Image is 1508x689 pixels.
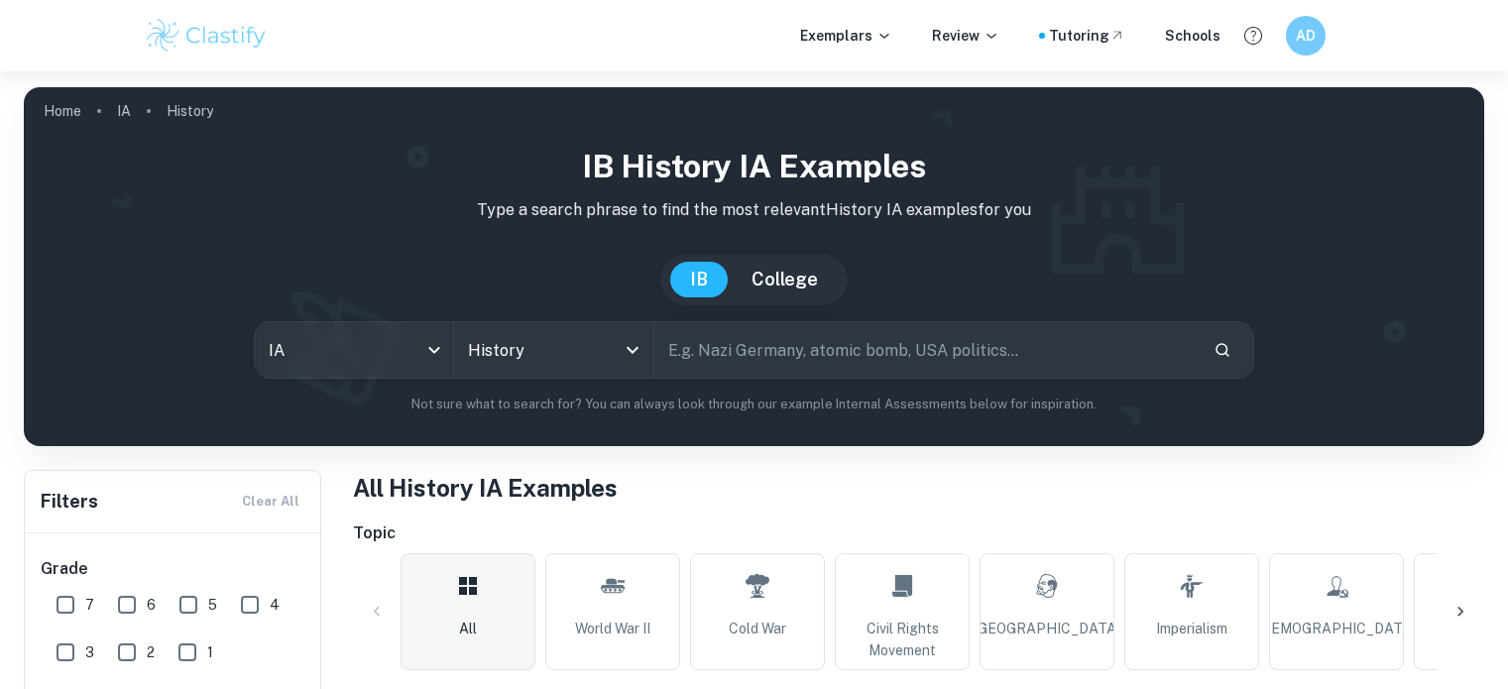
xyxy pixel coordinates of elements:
[85,641,94,663] span: 3
[844,618,961,661] span: Civil Rights Movement
[270,594,280,616] span: 4
[353,470,1484,506] h1: All History IA Examples
[40,198,1468,222] p: Type a search phrase to find the most relevant History IA examples for you
[1236,19,1270,53] button: Help and Feedback
[619,336,646,364] button: Open
[167,100,213,122] p: History
[800,25,892,47] p: Exemplars
[1049,25,1125,47] a: Tutoring
[147,641,155,663] span: 2
[144,16,270,56] img: Clastify logo
[1294,25,1317,47] h6: AD
[147,594,156,616] span: 6
[208,594,217,616] span: 5
[732,262,838,297] button: College
[117,97,131,125] a: IA
[932,25,999,47] p: Review
[24,87,1484,446] img: profile cover
[255,322,453,378] div: IA
[654,322,1198,378] input: E.g. Nazi Germany, atomic bomb, USA politics...
[575,618,650,639] span: World War II
[40,395,1468,414] p: Not sure what to search for? You can always look through our example Internal Assessments below f...
[974,618,1120,639] span: [GEOGRAPHIC_DATA]
[670,262,728,297] button: IB
[459,618,477,639] span: All
[40,143,1468,190] h1: IB History IA examples
[729,618,786,639] span: Cold War
[207,641,213,663] span: 1
[1156,618,1227,639] span: Imperialism
[1206,333,1239,367] button: Search
[1257,618,1416,639] span: [DEMOGRAPHIC_DATA]
[353,521,1484,545] h6: Topic
[41,557,306,581] h6: Grade
[44,97,81,125] a: Home
[1165,25,1220,47] a: Schools
[85,594,94,616] span: 7
[41,488,98,516] h6: Filters
[1286,16,1326,56] button: AD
